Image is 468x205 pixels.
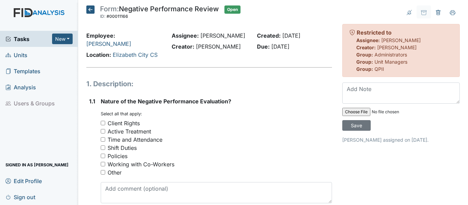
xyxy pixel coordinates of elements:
strong: Group: [356,52,373,57]
input: Client Rights [101,121,105,125]
label: 1.1 [89,97,95,105]
input: Save [342,120,371,131]
span: [PERSON_NAME] [381,37,421,43]
small: Select all that apply: [101,111,142,116]
strong: Group: [356,59,373,65]
span: Form: [100,5,119,13]
input: Active Treatment [101,129,105,133]
strong: Assignee: [356,37,380,43]
input: Policies [101,154,105,158]
span: ID: [100,14,106,19]
strong: Due: [257,43,270,50]
span: QPII [374,66,384,72]
span: Nature of the Negative Performance Evaluation? [101,98,231,105]
span: [DATE] [282,32,300,39]
span: Sign out [5,192,35,202]
div: Other [108,168,122,177]
input: Working with Co-Workers [101,162,105,166]
div: Policies [108,152,127,160]
div: Working with Co-Workers [108,160,174,168]
button: New [52,34,73,44]
span: Unit Managers [374,59,407,65]
a: [PERSON_NAME] [86,40,131,47]
div: Shift Duties [108,144,137,152]
input: Time and Attendance [101,137,105,142]
div: Active Treatment [108,127,151,136]
span: #00011166 [107,14,128,19]
span: [PERSON_NAME] [200,32,245,39]
strong: Created: [257,32,281,39]
strong: Creator: [172,43,194,50]
span: [PERSON_NAME] [377,44,417,50]
span: Edit Profile [5,176,42,186]
input: Other [101,170,105,175]
input: Shift Duties [101,145,105,150]
strong: Restricted to [357,29,392,36]
a: Tasks [5,35,52,43]
strong: Assignee: [172,32,199,39]
strong: Creator: [356,44,376,50]
strong: Group: [356,66,373,72]
span: Open [224,5,241,14]
div: Client Rights [108,119,140,127]
span: Administrators [374,52,407,57]
a: Elizabeth City CS [113,51,158,58]
span: Signed in as [PERSON_NAME] [5,159,69,170]
strong: Employee: [86,32,115,39]
span: Templates [5,66,40,76]
div: Time and Attendance [108,136,162,144]
div: Negative Performance Review [100,5,219,21]
span: [DATE] [271,43,290,50]
span: Units [5,50,27,60]
span: Analysis [5,82,36,92]
h1: 1. Description: [86,79,332,89]
span: [PERSON_NAME] [196,43,241,50]
p: [PERSON_NAME] assigned on [DATE]. [342,136,460,143]
strong: Location: [86,51,111,58]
